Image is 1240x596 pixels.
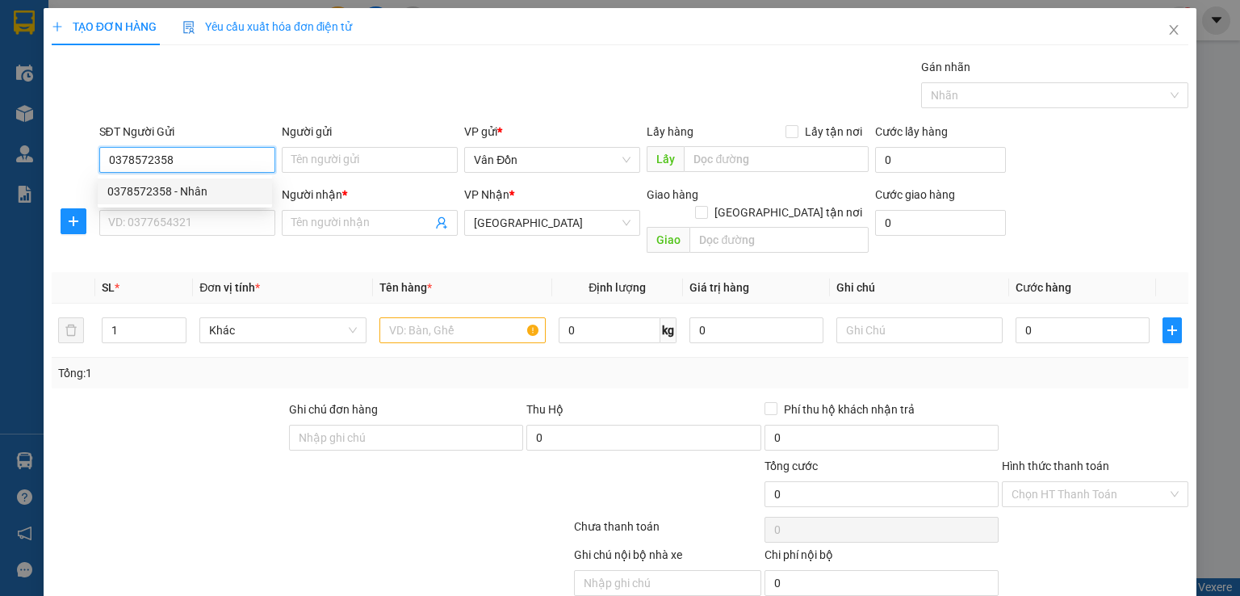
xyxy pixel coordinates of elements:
[282,186,458,204] div: Người nhận
[199,281,260,294] span: Đơn vị tính
[1016,281,1071,294] span: Cước hàng
[526,403,563,416] span: Thu Hộ
[182,20,353,33] span: Yêu cầu xuất hóa đơn điện tử
[379,317,546,343] input: VD: Bàn, Ghế
[765,546,999,570] div: Chi phí nội bộ
[689,281,749,294] span: Giá trị hàng
[647,125,693,138] span: Lấy hàng
[574,546,760,570] div: Ghi chú nội bộ nhà xe
[1151,8,1196,53] button: Close
[289,403,378,416] label: Ghi chú đơn hàng
[647,227,689,253] span: Giao
[99,123,275,141] div: SĐT Người Gửi
[574,570,760,596] input: Nhập ghi chú
[765,460,818,472] span: Tổng cước
[435,216,448,229] span: user-add
[464,123,640,141] div: VP gửi
[689,227,869,253] input: Dọc đường
[61,215,86,228] span: plus
[379,281,432,294] span: Tên hàng
[875,147,1006,173] input: Cước lấy hàng
[589,281,646,294] span: Định lượng
[289,425,523,451] input: Ghi chú đơn hàng
[572,518,762,546] div: Chưa thanh toán
[836,317,1003,343] input: Ghi Chú
[52,21,63,32] span: plus
[1162,317,1182,343] button: plus
[58,317,84,343] button: delete
[107,183,262,200] div: 0378572358 - Nhân
[647,188,698,201] span: Giao hàng
[52,20,157,33] span: TẠO ĐƠN HÀNG
[875,125,948,138] label: Cước lấy hàng
[875,210,1006,236] input: Cước giao hàng
[474,148,630,172] span: Vân Đồn
[647,146,684,172] span: Lấy
[777,401,921,418] span: Phí thu hộ khách nhận trả
[875,188,955,201] label: Cước giao hàng
[660,317,677,343] span: kg
[98,178,272,204] div: 0378572358 - Nhân
[102,281,115,294] span: SL
[798,123,869,141] span: Lấy tận nơi
[474,211,630,235] span: Hà Nội
[464,188,509,201] span: VP Nhận
[61,208,86,234] button: plus
[209,318,356,342] span: Khác
[689,317,823,343] input: 0
[282,123,458,141] div: Người gửi
[182,21,195,34] img: icon
[1002,460,1109,472] label: Hình thức thanh toán
[921,61,970,73] label: Gán nhãn
[708,204,869,221] span: [GEOGRAPHIC_DATA] tận nơi
[1167,23,1180,36] span: close
[684,146,869,172] input: Dọc đường
[1163,324,1181,337] span: plus
[58,364,480,382] div: Tổng: 1
[830,272,1009,304] th: Ghi chú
